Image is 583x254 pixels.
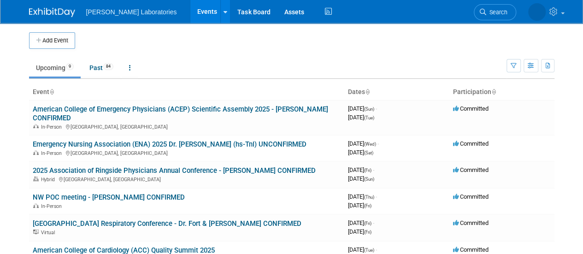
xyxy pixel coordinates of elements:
[344,84,449,100] th: Dates
[373,166,374,173] span: -
[373,219,374,226] span: -
[33,230,39,234] img: Virtual Event
[103,63,113,70] span: 84
[41,230,58,236] span: Virtual
[364,203,371,208] span: (Fri)
[348,114,374,121] span: [DATE]
[376,246,377,253] span: -
[348,219,374,226] span: [DATE]
[486,9,507,16] span: Search
[33,193,185,201] a: NW POC meeting - [PERSON_NAME] CONFIRMED
[33,203,39,208] img: In-Person Event
[348,246,377,253] span: [DATE]
[33,105,328,122] a: American College of Emergency Physicians (ACEP) Scientific Assembly 2025 - [PERSON_NAME] CONFIRMED
[33,219,301,228] a: [GEOGRAPHIC_DATA] Respiratory Conference - Dr. Fort & [PERSON_NAME] CONFIRMED
[364,195,374,200] span: (Thu)
[41,150,65,156] span: In-Person
[474,4,516,20] a: Search
[364,150,373,155] span: (Sat)
[348,105,377,112] span: [DATE]
[376,193,377,200] span: -
[29,32,75,49] button: Add Event
[453,246,489,253] span: Committed
[41,177,58,183] span: Hybrid
[528,3,546,21] img: Tisha Davis
[364,142,376,147] span: (Wed)
[453,105,489,112] span: Committed
[364,106,374,112] span: (Sun)
[348,166,374,173] span: [DATE]
[364,115,374,120] span: (Tue)
[364,248,374,253] span: (Tue)
[348,175,374,182] span: [DATE]
[33,149,341,156] div: [GEOGRAPHIC_DATA], [GEOGRAPHIC_DATA]
[82,59,120,77] a: Past84
[453,140,489,147] span: Committed
[365,88,370,95] a: Sort by Start Date
[49,88,54,95] a: Sort by Event Name
[41,203,65,209] span: In-Person
[86,8,177,16] span: [PERSON_NAME] Laboratories
[41,124,65,130] span: In-Person
[33,150,39,155] img: In-Person Event
[453,219,489,226] span: Committed
[377,140,379,147] span: -
[66,63,74,70] span: 9
[33,124,39,129] img: In-Person Event
[348,140,379,147] span: [DATE]
[364,230,371,235] span: (Fri)
[449,84,554,100] th: Participation
[453,166,489,173] span: Committed
[364,168,371,173] span: (Fri)
[364,221,371,226] span: (Fri)
[376,105,377,112] span: -
[33,175,341,183] div: [GEOGRAPHIC_DATA], [GEOGRAPHIC_DATA]
[453,193,489,200] span: Committed
[33,177,39,181] img: Hybrid Event
[348,193,377,200] span: [DATE]
[29,8,75,17] img: ExhibitDay
[33,166,316,175] a: 2025 Association of Ringside Physicians Annual Conference - [PERSON_NAME] CONFIRMED
[348,149,373,156] span: [DATE]
[29,84,344,100] th: Event
[348,228,371,235] span: [DATE]
[348,202,371,209] span: [DATE]
[33,140,306,148] a: Emergency Nursing Association (ENA) 2025 Dr. [PERSON_NAME] (hs-TnI) UNCONFIRMED
[33,123,341,130] div: [GEOGRAPHIC_DATA], [GEOGRAPHIC_DATA]
[491,88,496,95] a: Sort by Participation Type
[364,177,374,182] span: (Sun)
[29,59,81,77] a: Upcoming9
